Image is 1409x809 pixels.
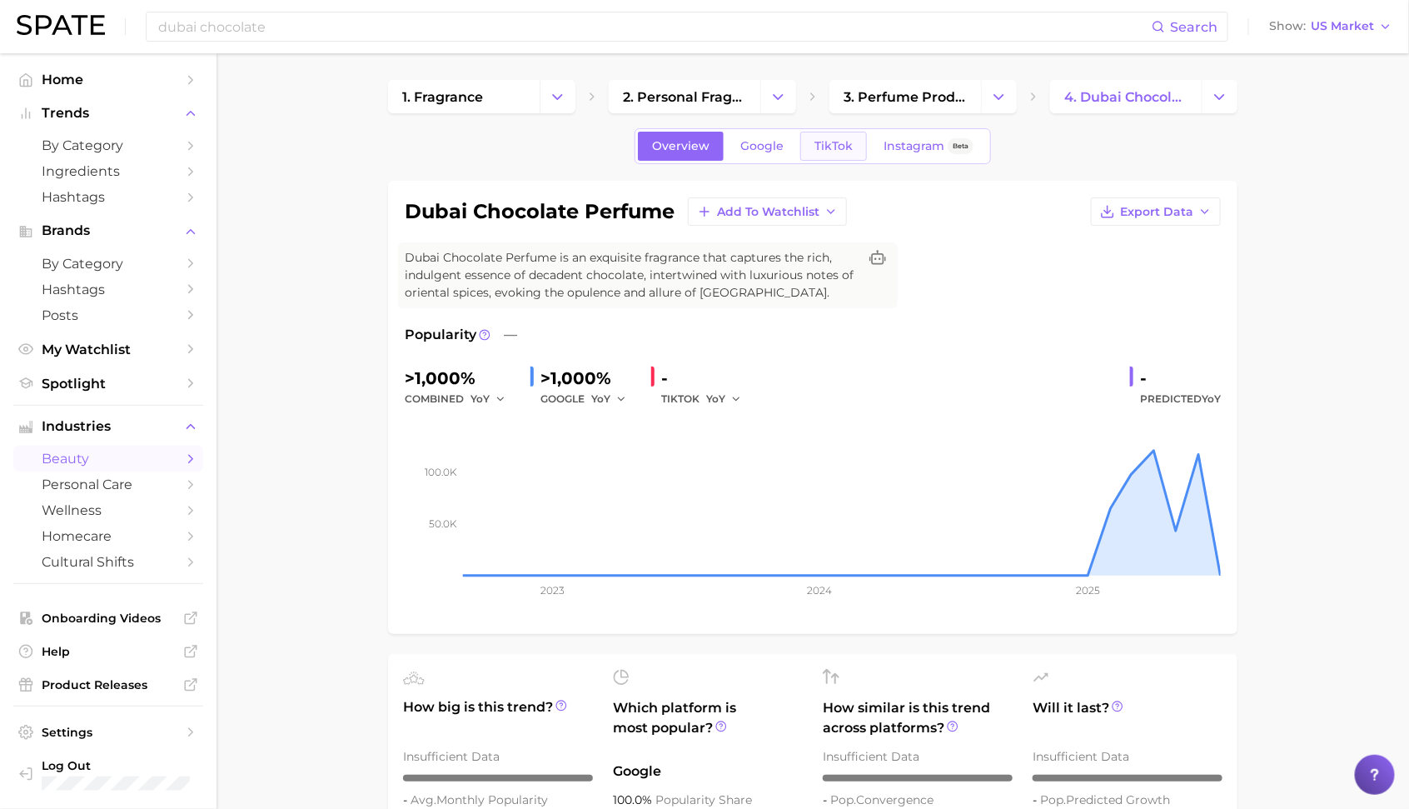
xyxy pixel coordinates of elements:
div: Insufficient Data [403,747,593,767]
div: GOOGLE [540,389,638,409]
span: Home [42,72,175,87]
a: cultural shifts [13,549,203,575]
tspan: 2023 [540,584,565,597]
a: homecare [13,523,203,549]
a: beauty [13,446,203,472]
a: 2. personal fragrance [609,80,760,113]
span: Brands [42,223,175,238]
span: predicted growth [1040,792,1170,807]
div: combined [405,389,517,409]
span: Beta [953,139,968,153]
button: Change Category [1202,80,1237,113]
a: TikTok [800,132,867,161]
div: TIKTOK [661,389,753,409]
span: Hashtags [42,282,175,297]
span: Posts [42,307,175,323]
div: – / 10 [1033,775,1222,782]
span: Add to Watchlist [717,205,819,219]
span: - [823,792,830,807]
div: – / 10 [403,775,593,782]
button: Change Category [540,80,575,113]
img: SPATE [17,15,105,35]
span: Dubai Chocolate Perfume is an exquisite fragrance that captures the rich, indulgent essence of de... [405,249,858,302]
span: YoY [591,392,610,406]
a: Onboarding Videos [13,606,203,631]
span: Google [740,139,784,153]
span: My Watchlist [42,342,175,357]
a: Ingredients [13,158,203,184]
span: popularity share [655,792,752,807]
span: Will it last? [1033,698,1222,738]
span: — [504,325,517,345]
span: Product Releases [42,677,175,692]
input: Search here for a brand, industry, or ingredient [157,12,1152,41]
button: Export Data [1091,197,1221,226]
span: convergence [830,792,934,807]
div: Insufficient Data [1033,747,1222,767]
button: ShowUS Market [1265,16,1397,37]
a: Google [726,132,798,161]
span: beauty [42,451,175,467]
span: 1. fragrance [402,89,483,105]
span: - [403,792,411,807]
abbr: average [411,792,436,807]
span: homecare [42,528,175,544]
a: InstagramBeta [869,132,988,161]
span: Spotlight [42,376,175,392]
span: Popularity [405,325,476,345]
span: How similar is this trend across platforms? [823,698,1013,738]
button: YoY [591,389,627,409]
div: – / 10 [823,775,1013,782]
span: US Market [1311,22,1374,31]
span: Show [1269,22,1306,31]
span: Help [42,644,175,659]
span: 100.0% [613,792,655,807]
span: TikTok [814,139,853,153]
a: Help [13,639,203,664]
div: - [661,365,753,392]
a: 4. dubai chocolate perfume [1050,80,1202,113]
span: by Category [42,137,175,153]
span: Search [1170,19,1217,35]
span: >1,000% [540,368,611,388]
a: Overview [638,132,724,161]
span: YoY [1202,392,1221,405]
button: Brands [13,218,203,243]
span: Ingredients [42,163,175,179]
a: Product Releases [13,672,203,697]
a: 3. perfume products [829,80,981,113]
a: wellness [13,497,203,523]
span: - [1033,792,1040,807]
span: by Category [42,256,175,272]
div: - [1140,365,1221,392]
tspan: 2025 [1076,584,1100,597]
span: Export Data [1120,205,1193,219]
button: Trends [13,101,203,126]
a: Posts [13,302,203,328]
span: 4. dubai chocolate perfume [1064,89,1187,105]
tspan: 2024 [808,584,833,597]
a: Hashtags [13,277,203,302]
button: YoY [470,389,506,409]
span: 3. perfume products [844,89,967,105]
div: Insufficient Data [823,747,1013,767]
a: by Category [13,132,203,158]
span: Google [613,762,803,782]
span: wellness [42,502,175,518]
a: Settings [13,720,203,745]
span: Onboarding Videos [42,611,175,626]
span: Overview [652,139,709,153]
span: YoY [470,392,490,406]
button: Change Category [760,80,796,113]
span: cultural shifts [42,554,175,570]
span: Hashtags [42,189,175,205]
a: by Category [13,251,203,277]
a: Spotlight [13,371,203,397]
span: Settings [42,725,175,740]
abbr: popularity index [1040,792,1066,807]
span: How big is this trend? [403,697,593,738]
a: personal care [13,472,203,497]
span: YoY [706,392,725,406]
span: Industries [42,419,175,434]
h1: dubai chocolate perfume [405,202,675,222]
